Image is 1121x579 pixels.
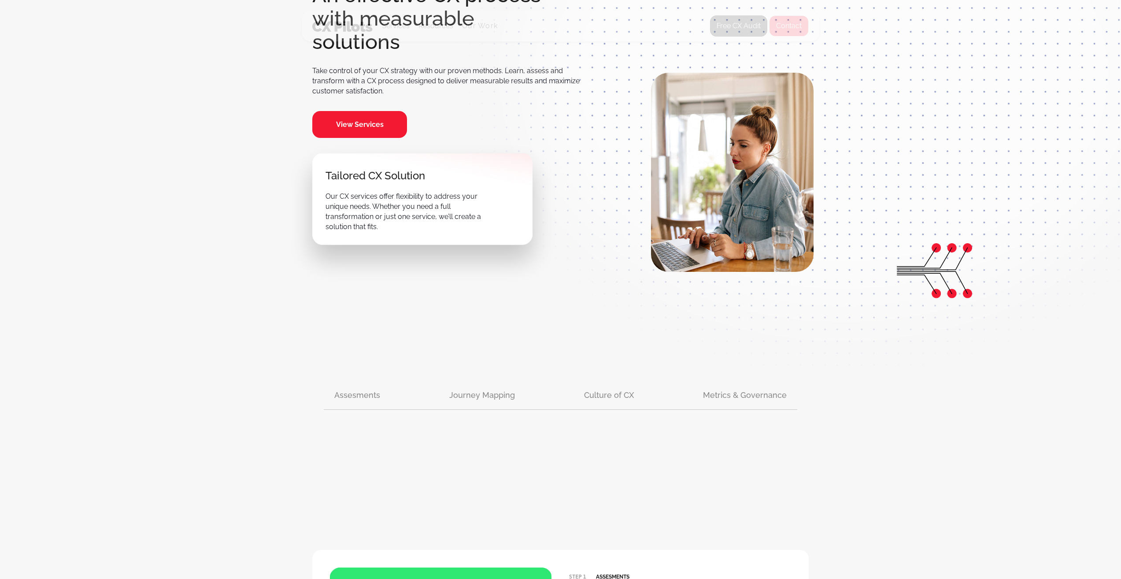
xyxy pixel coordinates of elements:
a: View Services [312,111,407,138]
div: Take control of your CX strategy with our proven methods. Learn, assess and transform with a CX p... [312,66,584,96]
div: Services [382,20,410,32]
div: Resources [418,11,453,41]
a: Contact [769,15,809,37]
a: Our Work [462,22,498,30]
div: Resources [418,20,453,32]
a: Metrics & Governance [703,389,787,409]
div: Our CX services offer flexibility to address your unique needs. Whether you need a full transform... [326,191,493,232]
div: Services [382,11,410,41]
a: Culture of CX [584,389,634,409]
h2: Tailored CX Solution [326,166,425,185]
a: Free CX Audit [710,15,767,37]
a: Journey Mapping [449,389,515,409]
a: Assesments [334,389,380,409]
